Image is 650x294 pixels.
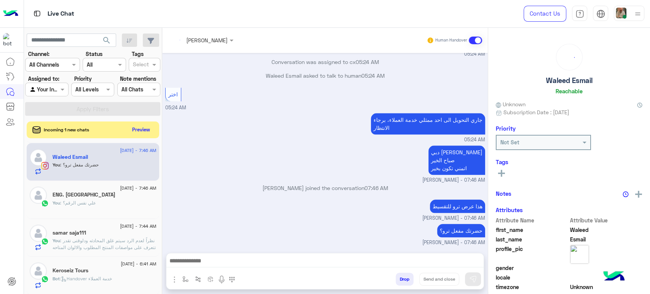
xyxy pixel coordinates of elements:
[30,262,47,280] img: defaultAdmin.png
[28,50,50,58] label: Channel:
[570,283,643,291] span: Unknown
[28,75,59,83] label: Assigned to:
[422,177,485,184] span: [PERSON_NAME] - 07:46 AM
[53,267,88,274] h5: Keroseiz Tours
[496,235,569,243] span: last_name
[430,200,485,213] p: 15/8/2025, 7:46 AM
[195,276,201,282] img: Trigger scenario
[120,75,156,83] label: Note mentions
[596,10,605,18] img: tab
[496,273,569,281] span: locale
[356,59,379,65] span: 05:24 AM
[208,276,214,282] img: create order
[496,264,569,272] span: gender
[132,60,149,70] div: Select
[204,273,217,285] button: create order
[570,264,643,272] span: null
[53,276,60,281] span: Bot
[30,149,47,166] img: defaultAdmin.png
[170,275,179,284] img: send attachment
[132,50,144,58] label: Tags
[546,76,593,85] h5: Waleed Esmail
[25,102,160,116] button: Apply Filters
[48,9,74,19] p: Live Chat
[129,124,153,135] button: Preview
[192,273,204,285] button: Trigger scenario
[41,238,49,245] img: WhatsApp
[496,216,569,224] span: Attribute Name
[496,125,516,132] h6: Priority
[53,154,88,160] h5: Waleed Esmail
[32,9,42,18] img: tab
[570,245,589,264] img: picture
[635,191,642,198] img: add
[496,158,642,165] h6: Tags
[165,72,485,80] p: Waleed Esmail asked to talk to human
[165,184,485,192] p: [PERSON_NAME] joined the conversation
[97,34,116,50] button: search
[3,6,18,22] img: Logo
[3,33,17,47] img: 1403182699927242
[41,162,49,169] img: Instagram
[41,275,49,283] img: WhatsApp
[464,136,485,144] span: 05:24 AM
[469,275,477,283] img: send message
[464,51,485,58] span: 05:24 AM
[120,147,156,154] span: [DATE] - 7:46 AM
[422,215,485,222] span: [PERSON_NAME] - 07:46 AM
[396,273,414,286] button: Drop
[558,46,580,68] div: loading...
[435,37,467,43] small: Human Handover
[179,273,192,285] button: select flow
[364,185,388,191] span: 07:46 AM
[60,200,96,206] span: علي نفس الرقم؟
[575,10,584,18] img: tab
[361,72,385,79] span: 05:24 AM
[600,264,627,290] img: hulul-logo.png
[496,245,569,262] span: profile_pic
[30,225,47,242] img: defaultAdmin.png
[419,273,459,286] button: Send and close
[371,113,485,134] p: 15/8/2025, 5:24 AM
[496,190,511,197] h6: Notes
[53,230,86,236] h5: samar saja111
[616,8,626,18] img: userImage
[570,216,643,224] span: Attribute Value
[60,276,112,281] span: : Handover خدمة العملاء
[496,206,523,213] h6: Attributes
[217,275,226,284] img: send voice note
[570,226,643,234] span: Waleed
[623,191,629,197] img: notes
[229,276,235,283] img: make a call
[428,145,485,175] p: 15/8/2025, 7:46 AM
[53,162,60,168] span: You
[165,58,485,66] p: Conversation was assigned to cx
[437,224,485,237] p: 15/8/2025, 7:46 AM
[570,235,643,243] span: Esmail
[503,108,569,116] span: Subscription Date : [DATE]
[121,260,156,267] span: [DATE] - 6:41 AM
[633,9,642,19] img: profile
[120,185,156,192] span: [DATE] - 7:46 AM
[102,36,111,45] span: search
[165,105,186,110] span: 05:24 AM
[496,100,525,108] span: Unknown
[496,283,569,291] span: timezone
[53,200,60,206] span: You
[53,192,115,198] h5: ENG. ELSHAHAT
[74,75,92,83] label: Priority
[524,6,566,22] a: Contact Us
[496,226,569,234] span: first_name
[60,162,99,168] span: حضرتك مفعل ترو؟
[570,273,643,281] span: null
[30,187,47,204] img: defaultAdmin.png
[556,88,583,94] h6: Reachable
[86,50,102,58] label: Status
[572,6,587,22] a: tab
[168,91,178,97] span: اختر
[53,238,60,243] span: You
[120,223,156,230] span: [DATE] - 7:44 AM
[422,239,485,246] span: [PERSON_NAME] - 07:46 AM
[44,126,89,133] span: Incoming 1 new chats
[182,276,188,282] img: select flow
